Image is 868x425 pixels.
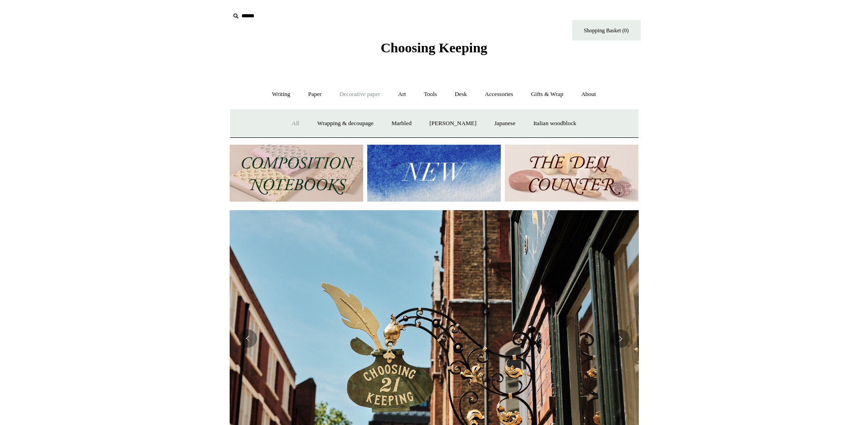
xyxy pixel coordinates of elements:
a: About [573,82,604,106]
a: Accessories [477,82,521,106]
a: Marbled [383,111,420,136]
img: The Deli Counter [505,145,638,202]
button: Previous [239,329,257,348]
button: Next [611,329,630,348]
a: Japanese [486,111,524,136]
img: 202302 Composition ledgers.jpg__PID:69722ee6-fa44-49dd-a067-31375e5d54ec [230,145,363,202]
a: Wrapping & decoupage [309,111,382,136]
a: Paper [300,82,330,106]
a: Desk [447,82,475,106]
img: New.jpg__PID:f73bdf93-380a-4a35-bcfe-7823039498e1 [367,145,501,202]
a: Tools [416,82,445,106]
span: Choosing Keeping [380,40,487,55]
a: Art [390,82,414,106]
a: Shopping Basket (0) [572,20,641,40]
a: Writing [264,82,298,106]
a: Gifts & Wrap [523,82,571,106]
a: Italian woodblock [525,111,584,136]
a: [PERSON_NAME] [421,111,484,136]
a: Choosing Keeping [380,47,487,54]
a: All [283,111,308,136]
a: Decorative paper [331,82,388,106]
